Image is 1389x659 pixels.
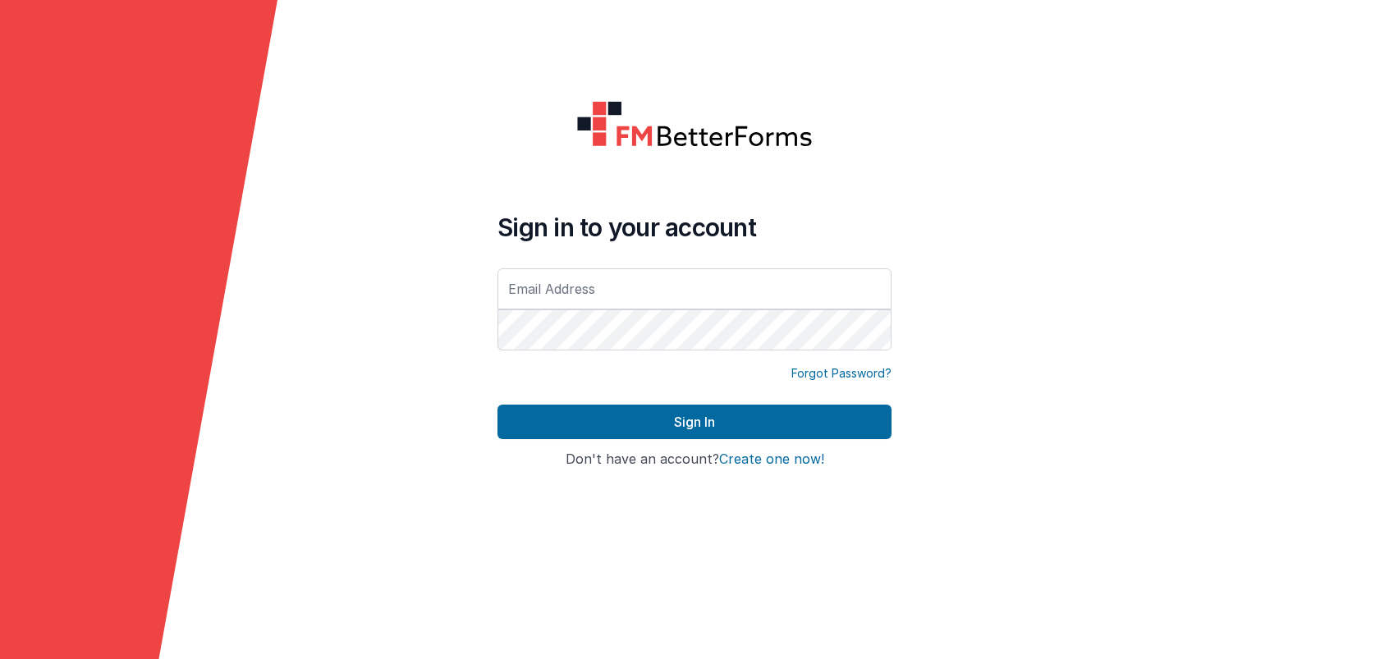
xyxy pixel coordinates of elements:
[497,268,892,309] input: Email Address
[497,213,892,242] h4: Sign in to your account
[719,452,824,467] button: Create one now!
[497,452,892,467] h4: Don't have an account?
[791,365,892,382] a: Forgot Password?
[497,405,892,439] button: Sign In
